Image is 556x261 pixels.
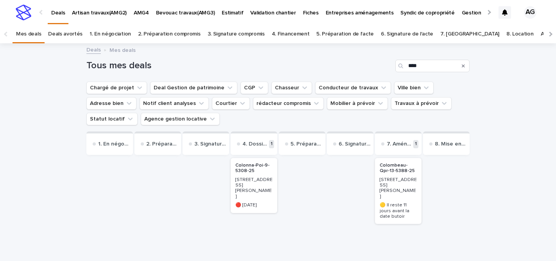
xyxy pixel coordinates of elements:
[16,25,41,43] a: Mes deals
[435,141,466,147] p: 8. Mise en loc et gestion
[109,45,136,54] p: Mes deals
[269,140,274,148] p: 1
[253,97,324,110] button: rédacteur compromis
[141,113,220,125] button: Agence gestion locative
[240,82,268,94] button: CGP
[146,141,178,147] p: 2. Préparation compromis
[86,113,138,125] button: Statut locatif
[235,163,273,174] p: Colonna-Poi-9-5308-25
[242,141,267,147] p: 4. Dossier de financement
[271,82,312,94] button: Chasseur
[86,97,136,110] button: Adresse bien
[394,82,434,94] button: Ville bien
[391,97,452,110] button: Travaux à prévoir
[315,82,391,94] button: Conducteur de travaux
[235,177,273,200] p: [STREET_ADDRESS][PERSON_NAME]
[381,25,433,43] a: 6. Signature de l'acte
[48,25,83,43] a: Deals avortés
[231,158,277,213] a: Colonna-Poi-9-5308-25[STREET_ADDRESS][PERSON_NAME]🔴 [DATE]
[86,82,147,94] button: Chargé de projet
[98,141,130,147] p: 1. En négociation
[291,141,322,147] p: 5. Préparation de l'acte notarié
[208,25,265,43] a: 3. Signature compromis
[506,25,534,43] a: 8. Location
[140,97,209,110] button: Notif client analyses
[86,60,392,71] h1: Tous mes deals
[413,140,418,148] p: 1
[380,177,417,200] p: [STREET_ADDRESS][PERSON_NAME]
[524,6,536,19] div: AG
[375,158,421,224] a: Colombeau-Qpr-13-5388-25[STREET_ADDRESS][PERSON_NAME]🟡 Il reste 11 jours avant la date butoir
[380,202,417,219] p: 🟡 Il reste 11 jours avant la date butoir
[138,25,201,43] a: 2. Préparation compromis
[387,141,412,147] p: 7. Aménagements et travaux
[235,202,273,208] p: 🔴 [DATE]
[90,25,131,43] a: 1. En négociation
[86,45,101,54] a: Deals
[339,141,370,147] p: 6. Signature de l'acte notarié
[327,97,388,110] button: Mobilier à prévoir
[150,82,237,94] button: Deal Gestion de patrimoine
[380,163,417,174] p: Colombeau-Qpr-13-5388-25
[212,97,250,110] button: Courtier
[316,25,374,43] a: 5. Préparation de l'acte
[194,141,226,147] p: 3. Signature compromis
[16,5,31,20] img: stacker-logo-s-only.png
[440,25,499,43] a: 7. [GEOGRAPHIC_DATA]
[395,60,470,72] input: Search
[272,25,310,43] a: 4. Financement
